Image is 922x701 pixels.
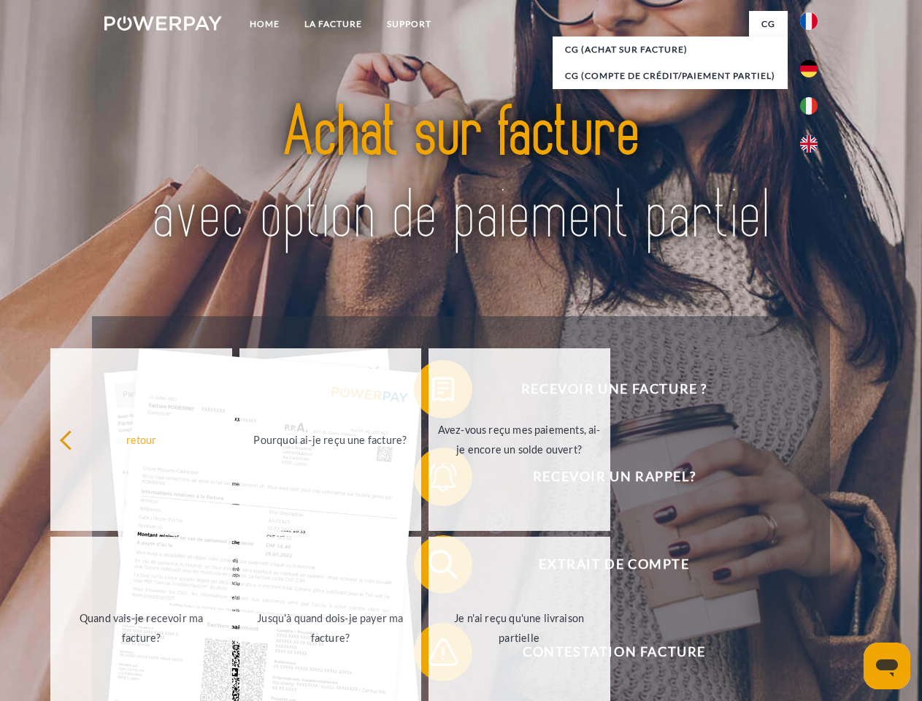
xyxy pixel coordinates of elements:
a: LA FACTURE [292,11,374,37]
img: de [800,60,818,77]
a: Home [237,11,292,37]
div: retour [59,429,223,449]
img: en [800,135,818,153]
a: CG (Compte de crédit/paiement partiel) [553,63,788,89]
img: fr [800,12,818,30]
div: Pourquoi ai-je reçu une facture? [248,429,412,449]
div: Jusqu'à quand dois-je payer ma facture? [248,608,412,648]
div: Quand vais-je recevoir ma facture? [59,608,223,648]
a: CG [749,11,788,37]
a: Avez-vous reçu mes paiements, ai-je encore un solde ouvert? [429,348,610,531]
img: title-powerpay_fr.svg [139,70,783,280]
a: CG (achat sur facture) [553,37,788,63]
img: it [800,97,818,115]
iframe: Bouton de lancement de la fenêtre de messagerie [864,643,910,689]
div: Avez-vous reçu mes paiements, ai-je encore un solde ouvert? [437,420,602,459]
a: Support [374,11,444,37]
div: Je n'ai reçu qu'une livraison partielle [437,608,602,648]
img: logo-powerpay-white.svg [104,16,222,31]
